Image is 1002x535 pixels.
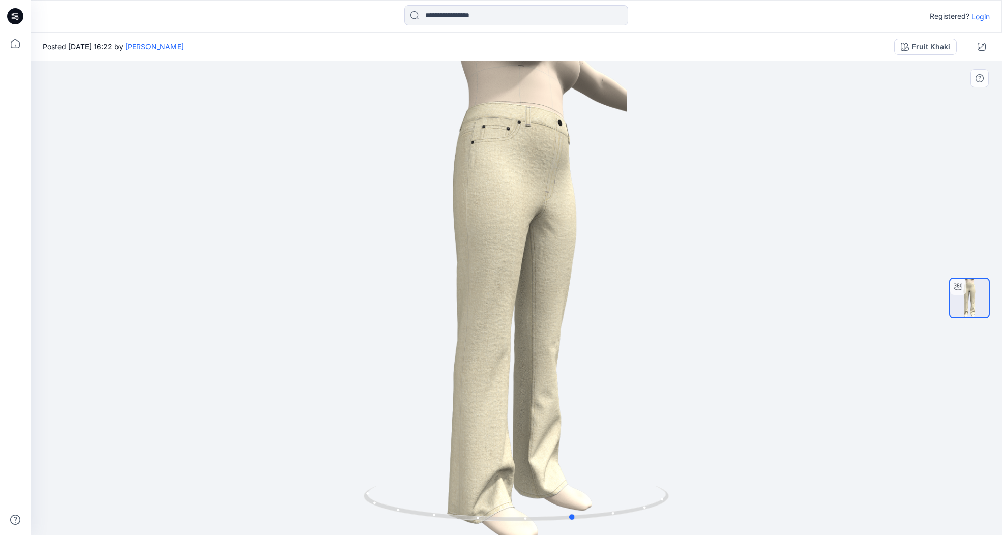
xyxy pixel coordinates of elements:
[971,11,990,22] p: Login
[43,41,184,52] span: Posted [DATE] 16:22 by
[894,39,957,55] button: Fruit Khaki
[912,41,950,52] div: Fruit Khaki
[125,42,184,51] a: [PERSON_NAME]
[950,279,989,317] img: turntable-16-09-2025-20:24:12
[930,10,969,22] p: Registered?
